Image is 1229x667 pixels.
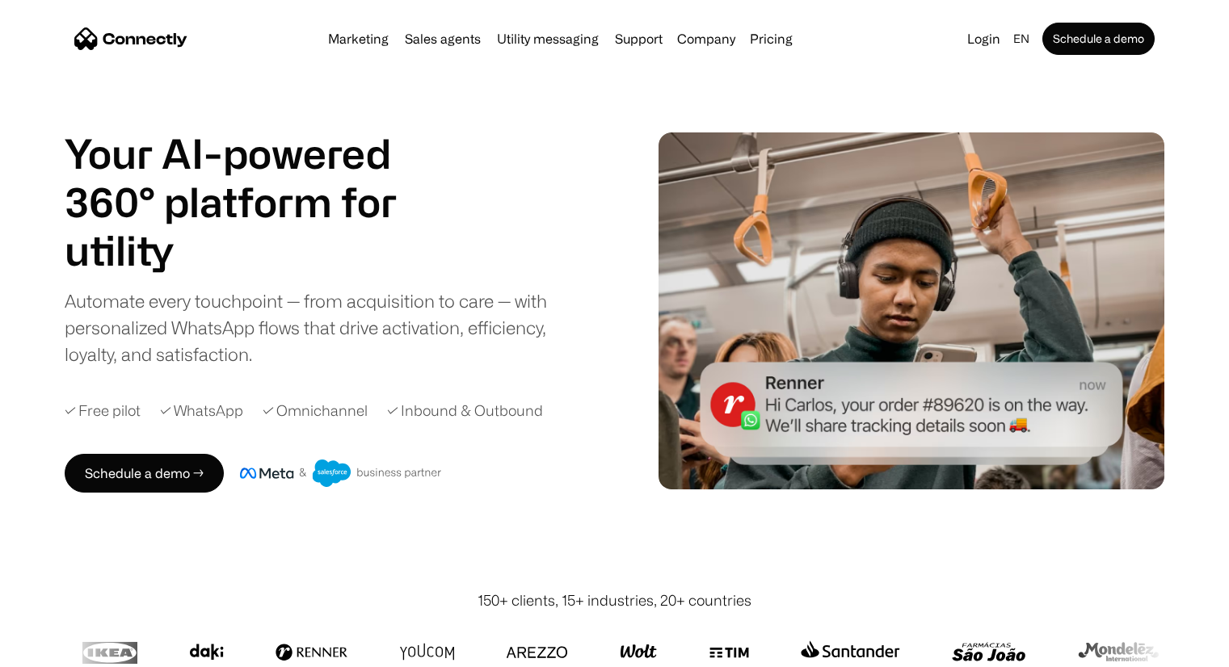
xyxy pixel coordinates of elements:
[961,27,1007,50] a: Login
[65,454,224,493] a: Schedule a demo →
[1042,23,1155,55] a: Schedule a demo
[65,287,574,367] div: Automate every touchpoint — from acquisition to care — with personalized WhatsApp flows that driv...
[1007,27,1039,50] div: en
[398,32,487,45] a: Sales agents
[490,32,605,45] a: Utility messaging
[743,32,799,45] a: Pricing
[387,400,543,422] div: ✓ Inbound & Outbound
[1013,27,1029,50] div: en
[160,400,243,422] div: ✓ WhatsApp
[32,639,97,661] ul: Language list
[608,32,669,45] a: Support
[672,27,740,50] div: Company
[65,226,436,275] h1: utility
[16,637,97,661] aside: Language selected: English
[263,400,368,422] div: ✓ Omnichannel
[677,27,735,50] div: Company
[322,32,395,45] a: Marketing
[65,129,436,226] h1: Your AI-powered 360° platform for
[74,27,187,51] a: home
[65,226,436,275] div: carousel
[65,400,141,422] div: ✓ Free pilot
[478,589,751,611] div: 150+ clients, 15+ industries, 20+ countries
[240,459,442,487] img: Meta and Salesforce business partner badge.
[65,226,436,275] div: 3 of 4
